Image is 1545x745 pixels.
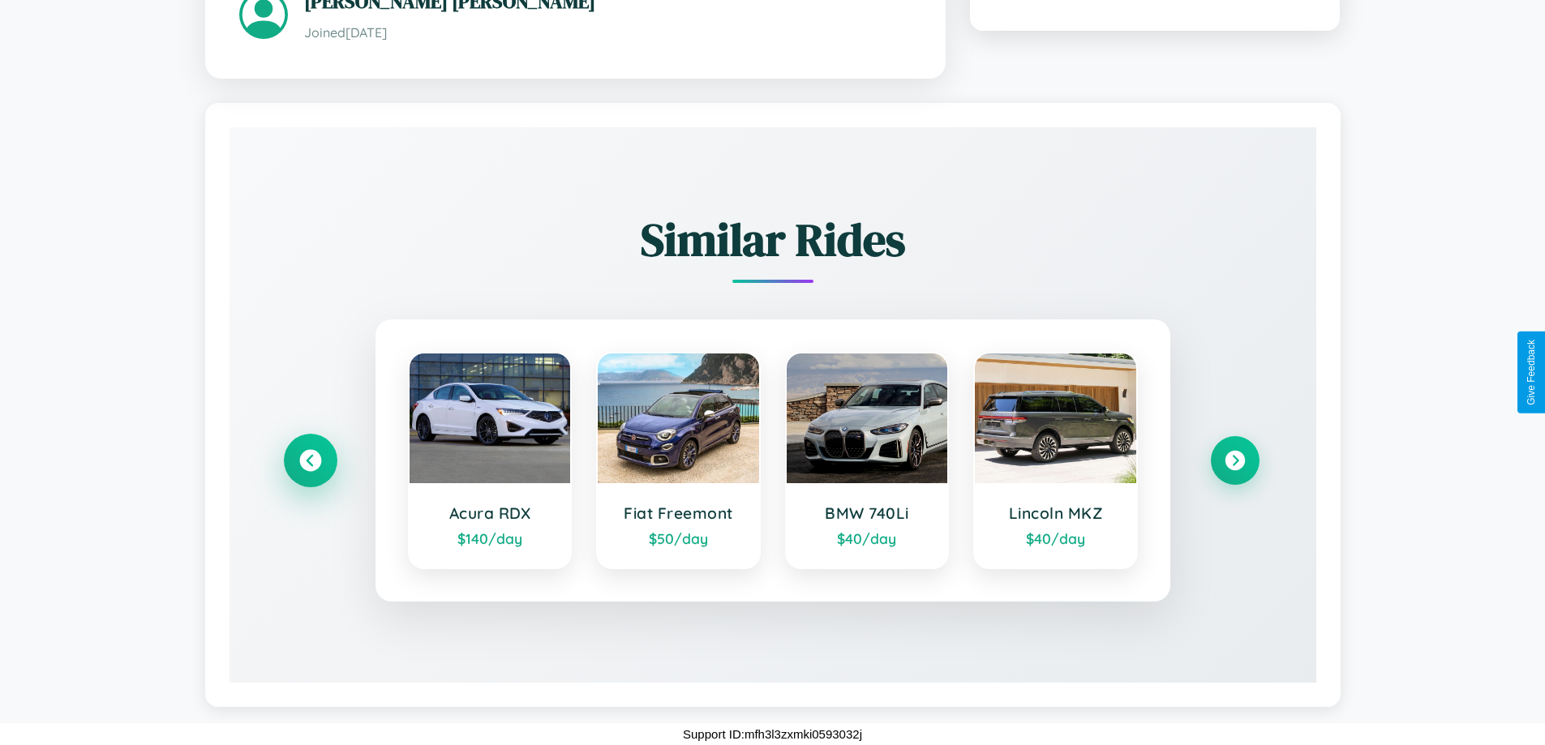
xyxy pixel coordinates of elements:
div: $ 50 /day [614,529,743,547]
h3: Acura RDX [426,503,555,523]
p: Joined [DATE] [304,21,912,45]
h3: Lincoln MKZ [991,503,1120,523]
div: $ 140 /day [426,529,555,547]
div: $ 40 /day [803,529,932,547]
a: Lincoln MKZ$40/day [973,352,1138,569]
div: Give Feedback [1526,340,1537,405]
h3: Fiat Freemont [614,503,743,523]
a: Acura RDX$140/day [408,352,573,569]
a: Fiat Freemont$50/day [596,352,761,569]
h2: Similar Rides [286,208,1260,271]
p: Support ID: mfh3l3zxmki0593032j [683,723,862,745]
h3: BMW 740Li [803,503,932,523]
div: $ 40 /day [991,529,1120,547]
a: BMW 740Li$40/day [785,352,950,569]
